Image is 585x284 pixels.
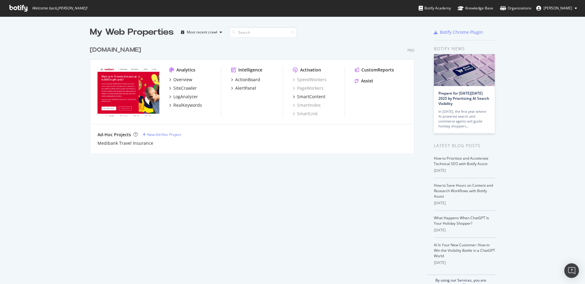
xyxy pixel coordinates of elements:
div: AlertPanel [235,85,256,91]
a: Overview [169,77,192,83]
div: Most recent crawl [187,30,217,34]
a: Botify Chrome Plugin [434,29,483,35]
div: Botify Chrome Plugin [440,29,483,35]
a: [DOMAIN_NAME] [90,46,144,54]
a: Medibank Travel Insurance [97,140,153,146]
div: grid [90,38,419,153]
div: Intelligence [238,67,262,73]
span: Welcome back, [PERSON_NAME] ! [32,6,87,11]
span: Craig McQuinn [544,5,572,11]
div: Latest Blog Posts [434,142,495,149]
div: RealKeywords [173,102,202,108]
a: PageWorkers [293,85,324,91]
div: [DATE] [434,260,495,265]
div: [DATE] [434,227,495,233]
div: Pro [407,48,414,53]
a: How to Save Hours on Content and Research Workflows with Botify Assist [434,183,493,199]
div: Ad-Hoc Projects [97,132,131,138]
button: [PERSON_NAME] [531,3,582,13]
div: SiteCrawler [173,85,197,91]
img: Medibank.com.au [97,67,159,116]
div: In [DATE], the first year where AI-powered search and commerce agents will guide holiday shoppers… [438,109,490,129]
div: Botify Academy [419,5,451,11]
a: SiteCrawler [169,85,197,91]
a: CustomReports [355,67,394,73]
a: LogAnalyzer [169,94,198,100]
a: SmartIndex [293,102,321,108]
a: AlertPanel [231,85,256,91]
div: My Web Properties [90,26,174,38]
div: Open Intercom Messenger [564,263,579,278]
div: Analytics [176,67,195,73]
div: Overview [173,77,192,83]
a: Assist [355,78,373,84]
div: Assist [361,78,373,84]
a: SpeedWorkers [293,77,327,83]
a: What Happens When ChatGPT Is Your Holiday Shopper? [434,215,489,226]
div: [DATE] [434,200,495,206]
a: How to Prioritize and Accelerate Technical SEO with Botify Assist [434,156,488,166]
button: Most recent crawl [179,27,225,37]
a: New Ad-Hoc Project [143,132,181,137]
div: LogAnalyzer [173,94,198,100]
img: Prepare for Black Friday 2025 by Prioritizing AI Search Visibility [434,54,495,86]
div: Organizations [500,5,531,11]
a: SmartContent [293,94,325,100]
div: Activation [300,67,321,73]
div: Botify news [434,45,495,52]
div: Knowledge Base [458,5,493,11]
div: CustomReports [361,67,394,73]
a: Prepare for [DATE][DATE] 2025 by Prioritizing AI Search Visibility [438,91,489,106]
a: ActionBoard [231,77,260,83]
div: ActionBoard [235,77,260,83]
a: RealKeywords [169,102,202,108]
div: [DATE] [434,168,495,173]
a: AI Is Your New Customer: How to Win the Visibility Battle in a ChatGPT World [434,242,495,258]
a: SmartLink [293,111,317,117]
div: New Ad-Hoc Project [147,132,181,137]
div: [DOMAIN_NAME] [90,46,141,54]
input: Search [229,27,296,38]
div: SmartContent [297,94,325,100]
